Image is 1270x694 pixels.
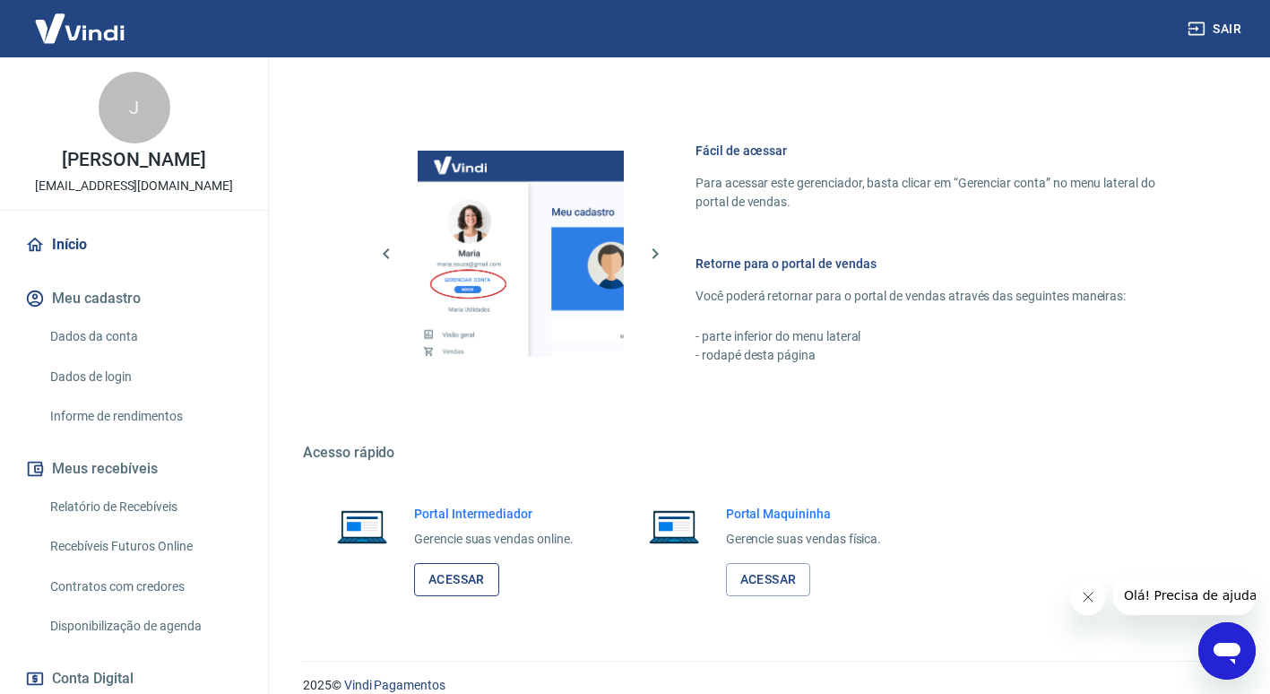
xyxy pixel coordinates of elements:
p: [EMAIL_ADDRESS][DOMAIN_NAME] [35,177,233,195]
p: Você poderá retornar para o portal de vendas através das seguintes maneiras: [695,287,1184,306]
a: Relatório de Recebíveis [43,489,246,525]
a: Informe de rendimentos [43,398,246,435]
img: Vindi [22,1,138,56]
a: Dados da conta [43,318,246,355]
p: [PERSON_NAME] [62,151,205,169]
h6: Portal Intermediador [414,505,574,523]
a: Dados de login [43,359,246,395]
h5: Acesso rápido [303,444,1227,462]
p: Gerencie suas vendas física. [726,530,882,549]
img: Imagem de um notebook aberto [324,505,400,548]
iframe: Button to launch messaging window [1198,622,1256,680]
a: Contratos com credores [43,568,246,605]
p: Gerencie suas vendas online. [414,530,574,549]
p: - rodapé desta página [695,346,1184,365]
a: Acessar [726,563,811,596]
img: Imagem da dashboard mostrando o botão de gerenciar conta na sidebar no lado esquerdo [418,151,624,357]
a: Recebíveis Futuros Online [43,528,246,565]
div: J [99,72,170,143]
h6: Portal Maquininha [726,505,882,523]
a: Início [22,225,246,265]
a: Vindi Pagamentos [344,678,445,692]
button: Sair [1184,13,1248,46]
span: Olá! Precisa de ajuda? [11,13,151,27]
button: Meu cadastro [22,279,246,318]
iframe: Message from company [1113,576,1256,615]
p: Para acessar este gerenciador, basta clicar em “Gerenciar conta” no menu lateral do portal de ven... [695,174,1184,212]
h6: Retorne para o portal de vendas [695,255,1184,273]
a: Acessar [414,563,499,596]
p: - parte inferior do menu lateral [695,327,1184,346]
iframe: Close message [1070,579,1106,615]
img: Imagem de um notebook aberto [636,505,712,548]
h6: Fácil de acessar [695,142,1184,160]
button: Meus recebíveis [22,449,246,489]
a: Disponibilização de agenda [43,608,246,645]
